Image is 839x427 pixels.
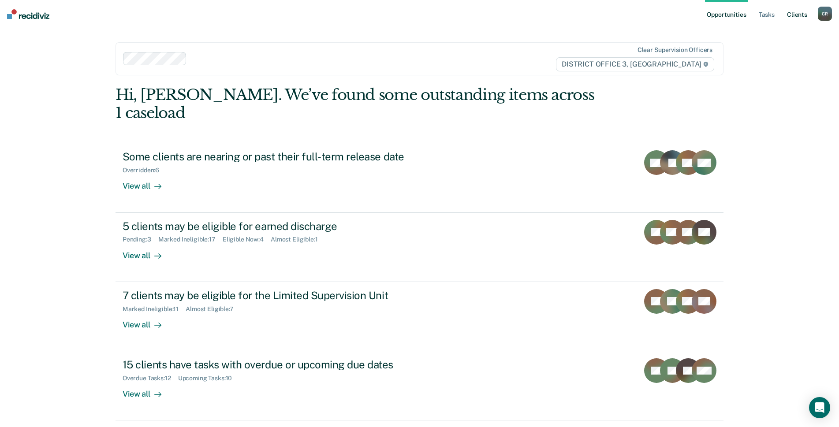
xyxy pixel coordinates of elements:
div: Pending : 3 [123,236,158,243]
div: View all [123,243,172,260]
div: Overdue Tasks : 12 [123,375,178,382]
a: Some clients are nearing or past their full-term release dateOverridden:6View all [116,143,723,212]
div: Clear supervision officers [638,46,712,54]
div: Marked Ineligible : 17 [158,236,223,243]
div: Open Intercom Messenger [809,397,830,418]
div: View all [123,312,172,330]
div: Hi, [PERSON_NAME]. We’ve found some outstanding items across 1 caseload [116,86,602,122]
div: 5 clients may be eligible for earned discharge [123,220,432,233]
div: 15 clients have tasks with overdue or upcoming due dates [123,358,432,371]
div: Some clients are nearing or past their full-term release date [123,150,432,163]
a: 7 clients may be eligible for the Limited Supervision UnitMarked Ineligible:11Almost Eligible:7Vi... [116,282,723,351]
div: View all [123,382,172,399]
div: Marked Ineligible : 11 [123,305,186,313]
div: Eligible Now : 4 [223,236,271,243]
div: View all [123,174,172,191]
div: 7 clients may be eligible for the Limited Supervision Unit [123,289,432,302]
a: 15 clients have tasks with overdue or upcoming due datesOverdue Tasks:12Upcoming Tasks:10View all [116,351,723,420]
img: Recidiviz [7,9,49,19]
div: Almost Eligible : 7 [186,305,241,313]
div: Overridden : 6 [123,167,166,174]
div: Upcoming Tasks : 10 [178,375,239,382]
div: C R [818,7,832,21]
span: DISTRICT OFFICE 3, [GEOGRAPHIC_DATA] [556,57,714,71]
button: CR [818,7,832,21]
a: 5 clients may be eligible for earned dischargePending:3Marked Ineligible:17Eligible Now:4Almost E... [116,213,723,282]
div: Almost Eligible : 1 [271,236,325,243]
